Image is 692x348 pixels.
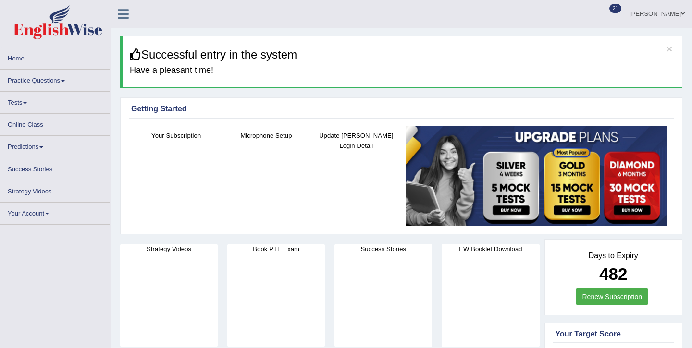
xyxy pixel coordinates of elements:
[0,92,110,110] a: Tests
[0,136,110,155] a: Predictions
[226,131,306,141] h4: Microphone Setup
[0,203,110,221] a: Your Account
[0,48,110,66] a: Home
[556,328,672,340] div: Your Target Score
[227,244,325,254] h4: Book PTE Exam
[130,48,675,61] h3: Successful entry in the system
[130,66,675,75] h4: Have a pleasant time!
[406,126,667,227] img: small5.jpg
[0,114,110,132] a: Online Class
[556,252,672,260] h4: Days to Expiry
[667,44,672,54] button: ×
[0,70,110,88] a: Practice Questions
[136,131,216,141] h4: Your Subscription
[316,131,396,151] h4: Update [PERSON_NAME] Login Detail
[0,180,110,199] a: Strategy Videos
[131,103,671,115] div: Getting Started
[599,264,627,283] b: 482
[609,4,621,13] span: 21
[334,244,432,254] h4: Success Stories
[120,244,218,254] h4: Strategy Videos
[0,158,110,177] a: Success Stories
[442,244,539,254] h4: EW Booklet Download
[576,288,648,305] a: Renew Subscription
